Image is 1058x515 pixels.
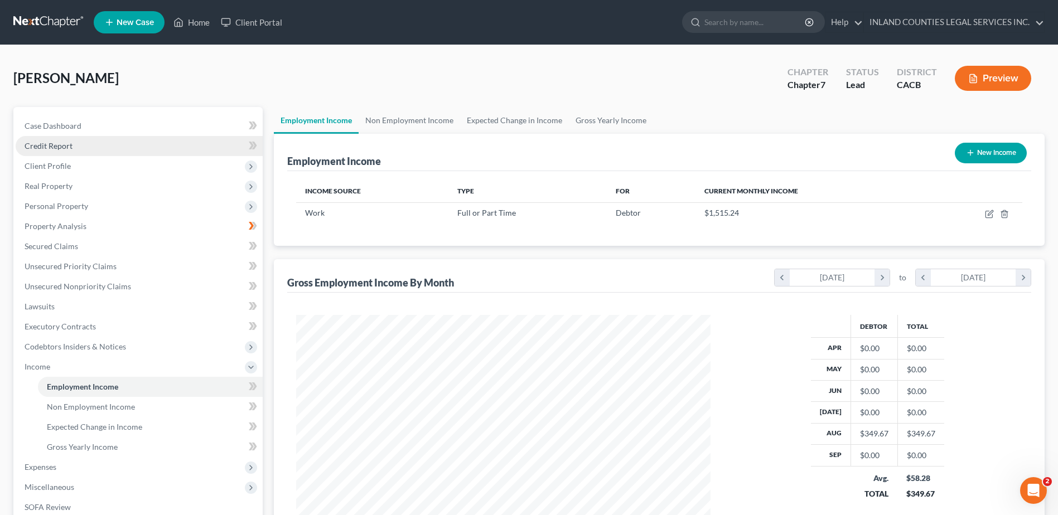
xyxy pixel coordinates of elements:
[16,276,263,297] a: Unsecured Nonpriority Claims
[916,269,931,286] i: chevron_left
[897,66,937,79] div: District
[704,208,739,217] span: $1,515.24
[25,281,131,291] span: Unsecured Nonpriority Claims
[955,143,1027,163] button: New Income
[897,402,944,423] td: $0.00
[457,187,474,195] span: Type
[47,422,142,431] span: Expected Change in Income
[851,315,897,337] th: Debtor
[25,121,81,130] span: Case Dashboard
[460,107,569,134] a: Expected Change in Income
[811,445,851,466] th: Sep
[47,402,135,411] span: Non Employment Income
[860,386,888,397] div: $0.00
[25,221,86,231] span: Property Analysis
[359,107,460,134] a: Non Employment Income
[25,362,50,371] span: Income
[860,343,888,354] div: $0.00
[25,302,55,311] span: Lawsuits
[25,462,56,472] span: Expenses
[38,377,263,397] a: Employment Income
[897,423,944,444] td: $349.67
[305,208,325,217] span: Work
[897,380,944,401] td: $0.00
[860,450,888,461] div: $0.00
[897,338,944,359] td: $0.00
[859,473,888,484] div: Avg.
[1020,477,1047,504] iframe: Intercom live chat
[811,402,851,423] th: [DATE]
[38,417,263,437] a: Expected Change in Income
[775,269,790,286] i: chevron_left
[287,276,454,289] div: Gross Employment Income By Month
[616,208,641,217] span: Debtor
[117,18,154,27] span: New Case
[1043,477,1052,486] span: 2
[860,364,888,375] div: $0.00
[811,423,851,444] th: Aug
[788,66,828,79] div: Chapter
[825,12,863,32] a: Help
[287,154,381,168] div: Employment Income
[274,107,359,134] a: Employment Income
[25,322,96,331] span: Executory Contracts
[899,272,906,283] span: to
[25,181,73,191] span: Real Property
[931,269,1016,286] div: [DATE]
[906,473,935,484] div: $58.28
[790,269,875,286] div: [DATE]
[305,187,361,195] span: Income Source
[457,208,516,217] span: Full or Part Time
[811,338,851,359] th: Apr
[38,397,263,417] a: Non Employment Income
[25,482,74,492] span: Miscellaneous
[25,161,71,171] span: Client Profile
[25,502,71,512] span: SOFA Review
[704,187,798,195] span: Current Monthly Income
[860,407,888,418] div: $0.00
[897,79,937,91] div: CACB
[16,116,263,136] a: Case Dashboard
[897,315,944,337] th: Total
[16,136,263,156] a: Credit Report
[897,359,944,380] td: $0.00
[25,342,126,351] span: Codebtors Insiders & Notices
[860,428,888,439] div: $349.67
[25,141,73,150] span: Credit Report
[16,297,263,317] a: Lawsuits
[859,488,888,499] div: TOTAL
[955,66,1031,91] button: Preview
[47,442,118,451] span: Gross Yearly Income
[16,216,263,236] a: Property Analysis
[875,269,890,286] i: chevron_right
[906,488,935,499] div: $349.67
[47,382,118,391] span: Employment Income
[215,12,288,32] a: Client Portal
[16,256,263,276] a: Unsecured Priority Claims
[811,380,851,401] th: Jun
[788,79,828,91] div: Chapter
[846,79,879,91] div: Lead
[846,66,879,79] div: Status
[864,12,1044,32] a: INLAND COUNTIES LEGAL SERVICES INC.
[569,107,653,134] a: Gross Yearly Income
[16,317,263,337] a: Executory Contracts
[897,445,944,466] td: $0.00
[13,70,119,86] span: [PERSON_NAME]
[704,12,806,32] input: Search by name...
[25,241,78,251] span: Secured Claims
[1016,269,1031,286] i: chevron_right
[168,12,215,32] a: Home
[820,79,825,90] span: 7
[811,359,851,380] th: May
[16,236,263,256] a: Secured Claims
[38,437,263,457] a: Gross Yearly Income
[616,187,630,195] span: For
[25,261,117,271] span: Unsecured Priority Claims
[25,201,88,211] span: Personal Property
